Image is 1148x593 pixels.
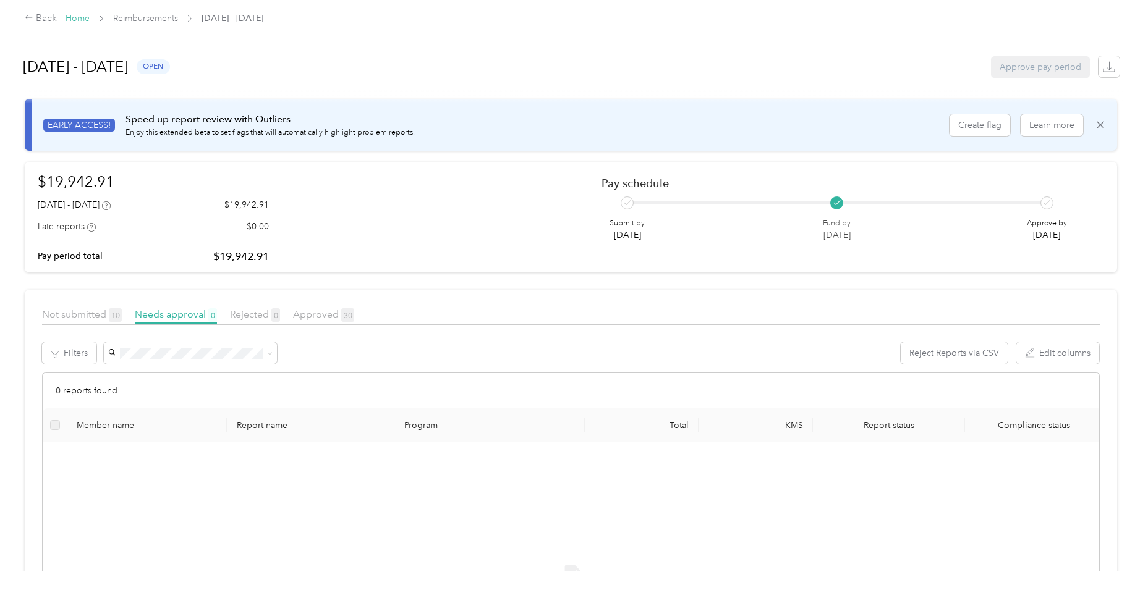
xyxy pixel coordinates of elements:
[950,114,1010,136] button: Create flag
[975,420,1092,431] span: Compliance status
[230,308,280,320] span: Rejected
[602,177,1083,190] h2: Pay schedule
[77,420,217,431] div: Member name
[823,229,851,242] p: [DATE]
[1021,114,1083,136] button: Learn more
[137,59,170,74] span: open
[42,342,96,364] button: Filters
[25,11,57,26] div: Back
[109,308,122,322] span: 10
[135,308,217,320] span: Needs approval
[38,198,111,211] div: [DATE] - [DATE]
[38,250,103,263] p: Pay period total
[610,218,645,229] p: Submit by
[125,127,415,138] p: Enjoy this extended beta to set flags that will automatically highlight problem reports.
[67,408,227,442] th: Member name
[208,308,217,322] span: 0
[394,408,585,442] th: Program
[595,420,689,431] div: Total
[610,229,645,242] p: [DATE]
[227,408,394,442] th: Report name
[1016,342,1099,364] button: Edit columns
[823,420,955,431] span: Report status
[125,112,415,127] p: Speed up report review with Outliers
[247,220,269,233] p: $0.00
[1027,218,1067,229] p: Approve by
[708,420,803,431] div: KMS
[213,249,269,264] p: $19,942.91
[271,308,280,322] span: 0
[341,308,354,322] span: 30
[1079,524,1148,593] iframe: Everlance-gr Chat Button Frame
[823,218,851,229] p: Fund by
[42,308,122,320] span: Not submitted
[901,342,1008,364] button: Reject Reports via CSV
[202,12,263,25] span: [DATE] - [DATE]
[224,198,269,211] p: $19,942.91
[1027,229,1067,242] p: [DATE]
[113,13,178,23] a: Reimbursements
[293,308,354,320] span: Approved
[43,373,1099,408] div: 0 reports found
[66,13,90,23] a: Home
[38,170,269,192] h1: $19,942.91
[23,52,128,82] h1: [DATE] - [DATE]
[43,119,115,132] span: EARLY ACCESS!
[38,220,96,233] div: Late reports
